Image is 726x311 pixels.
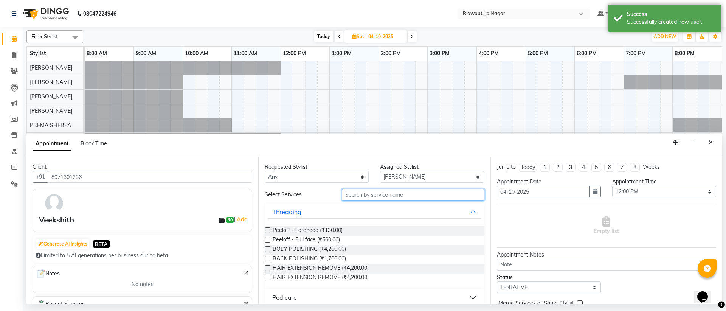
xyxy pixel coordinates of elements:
li: 2 [553,163,563,172]
li: 3 [566,163,576,172]
span: BACK POLISHING (₹1,700.00) [273,255,346,264]
div: Success [627,10,716,18]
div: Jump to [497,163,516,171]
span: Appointment [33,137,71,151]
span: Peeloff - Forehead (₹130.00) [273,226,343,236]
button: Close [705,137,716,148]
a: 10:00 AM [183,48,210,59]
li: 1 [540,163,550,172]
a: 1:00 PM [330,48,354,59]
div: Appointment Notes [497,251,716,259]
iframe: chat widget [694,281,718,303]
span: Recent Services [36,300,85,309]
a: 7:00 PM [624,48,648,59]
span: Notes [36,269,60,279]
span: Today [314,31,333,42]
div: Client [33,163,252,171]
li: 5 [591,163,601,172]
div: Assigned Stylist [380,163,484,171]
input: Search by Name/Mobile/Email/Code [48,171,252,183]
span: ADD NEW [654,34,676,39]
a: 2:00 PM [379,48,403,59]
button: Pedicure [268,291,481,304]
span: Peeloff - Full face (₹560.00) [273,236,340,245]
span: BETA [93,240,110,247]
button: Generate AI Insights [36,239,89,249]
span: BODY POLISHING (₹4,200.00) [273,245,346,255]
a: 5:00 PM [526,48,550,59]
span: Merge Services of Same Stylist [498,299,574,309]
b: 08047224946 [83,3,116,24]
span: PREMA SHERPA [30,122,71,129]
span: | [234,215,249,224]
span: Filter Stylist [31,33,58,39]
span: [PERSON_NAME] [30,107,72,114]
button: ADD NEW [652,31,678,42]
a: 12:00 PM [281,48,308,59]
span: No notes [132,280,154,288]
div: Pedicure [272,293,297,302]
a: Add [236,215,249,224]
div: Status [497,274,601,281]
div: Successfully created new user. [627,18,716,26]
span: Block Time [81,140,107,147]
input: Search by service name [342,189,484,201]
a: 3:00 PM [428,48,451,59]
a: 8:00 AM [85,48,109,59]
div: Limited to 5 AI generations per business during beta. [36,252,249,260]
input: yyyy-mm-dd [497,186,590,197]
a: 11:00 AM [232,48,259,59]
div: Requested Stylist [265,163,369,171]
li: 4 [579,163,588,172]
div: Appointment Date [497,178,601,186]
a: 8:00 PM [673,48,697,59]
button: Threading [268,205,481,219]
li: 6 [604,163,614,172]
div: Threading [272,207,301,216]
div: Appointment Time [612,178,716,186]
span: Stylist [30,50,46,57]
a: 9:00 AM [134,48,158,59]
span: HAIR EXTENSION REMOVE (₹4,200.00) [273,264,369,274]
div: Weeks [643,163,660,171]
span: [PERSON_NAME] [30,64,72,71]
span: [PERSON_NAME] [30,93,72,100]
span: [PERSON_NAME] [30,79,72,86]
input: 2025-10-04 [366,31,404,42]
div: Today [521,163,535,171]
img: avatar [43,192,65,214]
li: 8 [630,163,640,172]
a: 4:00 PM [477,48,501,59]
li: 7 [617,163,627,172]
a: 6:00 PM [575,48,599,59]
span: Sat [351,34,366,39]
div: Select Services [259,191,336,199]
button: +91 [33,171,48,183]
span: Empty list [594,216,619,235]
span: HAIR EXTENSION REMOVE (₹4,200.00) [273,274,369,283]
img: logo [19,3,71,24]
div: Veekshith [39,214,74,225]
span: ₹0 [226,217,234,223]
